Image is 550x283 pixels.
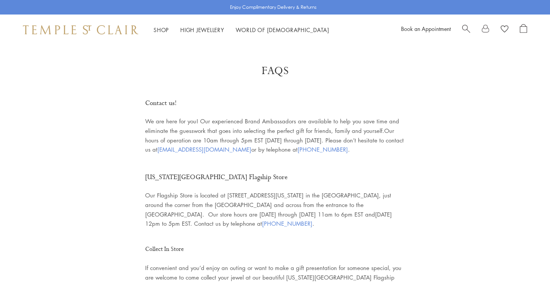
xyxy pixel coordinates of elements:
p: We are here for you! Our experienced Brand Ambassadors are available to help you save time and el... [145,116,405,154]
a: [PHONE_NUMBER] [298,146,348,153]
h3: Collect In Store [145,244,405,255]
img: Temple St. Clair [23,25,138,34]
span: Our Flagship Store is located at [STREET_ADDRESS][US_STATE] in the [GEOGRAPHIC_DATA], just around... [145,191,392,227]
h2: [US_STATE][GEOGRAPHIC_DATA] Flagship Store [145,171,405,184]
nav: Main navigation [154,25,329,35]
a: [EMAIL_ADDRESS][DOMAIN_NAME] [157,146,251,153]
a: High JewelleryHigh Jewellery [180,26,224,34]
span: . [262,220,314,227]
a: View Wishlist [501,24,508,36]
h2: Contact us! [145,97,405,110]
a: Search [462,24,470,36]
p: Enjoy Complimentary Delivery & Returns [230,3,317,11]
a: [PHONE_NUMBER] [262,220,312,227]
h1: FAQs [31,64,519,78]
a: ShopShop [154,26,169,34]
a: World of [DEMOGRAPHIC_DATA]World of [DEMOGRAPHIC_DATA] [236,26,329,34]
a: Open Shopping Bag [520,24,527,36]
a: Book an Appointment [401,25,451,32]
